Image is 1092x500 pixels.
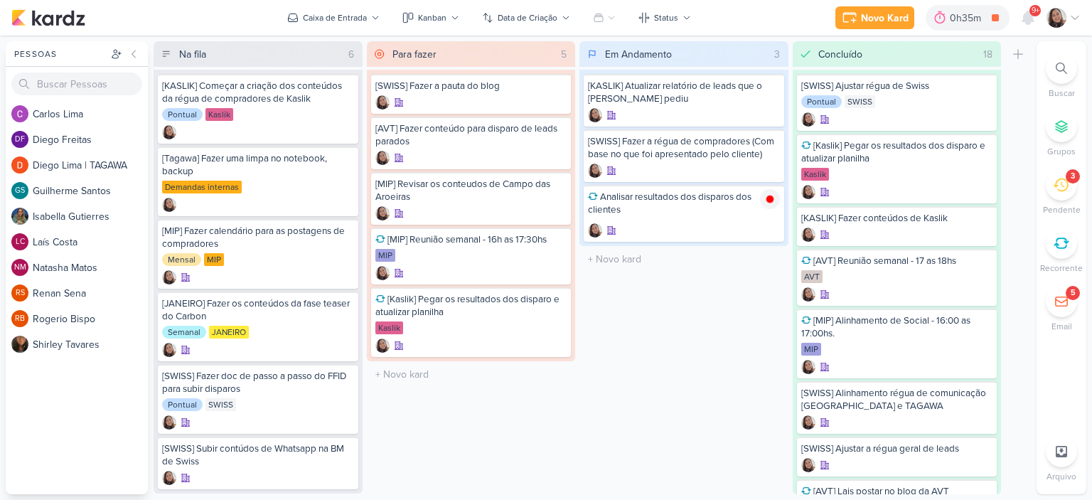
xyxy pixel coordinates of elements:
[801,314,993,340] div: [MIP] Alinhamento de Social - 16:00 as 17:00hs.
[162,297,354,323] div: [JANEIRO] Fazer os conteúdos da fase teaser do Carbon
[801,168,829,181] div: Kaslik
[801,185,815,199] div: Criador(a): Sharlene Khoury
[1032,5,1039,16] span: 9+
[588,135,780,161] div: [SWISS] Fazer a régua de compradores (Com base no que foi apresentado pelo cliente)
[162,125,176,139] img: Sharlene Khoury
[16,289,25,297] p: RS
[33,286,148,301] div: R e n a n S e n a
[1047,145,1076,158] p: Grupos
[162,181,242,193] div: Demandas internas
[375,266,390,280] div: Criador(a): Sharlene Khoury
[375,249,395,262] div: MIP
[375,339,390,353] img: Sharlene Khoury
[205,108,233,121] div: Kaslik
[801,255,993,267] div: [AVT] Reunião semanal - 17 as 18hs
[375,206,390,220] div: Criador(a): Sharlene Khoury
[845,95,875,108] div: SWISS
[801,415,815,430] div: Criador(a): Sharlene Khoury
[588,80,780,105] div: [KASLIK] Atualizar relatório de leads que o Otávio pediu
[375,266,390,280] img: Sharlene Khoury
[375,293,567,319] div: [Kaslik] Pegar os resultados dos disparo e atualizar planilha
[11,156,28,174] img: Diego Lima | TAGAWA
[588,108,602,122] div: Criador(a): Sharlene Khoury
[801,139,993,165] div: [Kaslik] Pegar os resultados dos disparo e atualizar planilha
[33,158,148,173] div: D i e g o L i m a | T A G A W A
[162,442,354,468] div: [SWISS] Subir contúdos de Whatsapp na BM de Swiss
[370,364,573,385] input: + Novo kard
[343,47,360,62] div: 6
[1037,53,1086,100] li: Ctrl + F
[33,337,148,352] div: S h i r l e y T a v a r e s
[801,270,823,283] div: AVT
[11,48,108,60] div: Pessoas
[162,471,176,485] img: Sharlene Khoury
[801,415,815,430] img: Sharlene Khoury
[1043,203,1081,216] p: Pendente
[801,343,821,356] div: MIP
[15,136,25,144] p: DF
[33,183,148,198] div: G u i l h e r m e S a n t o s
[801,442,993,455] div: [SWISS] Ajustar a régua geral de leads
[162,326,206,339] div: Semanal
[11,9,85,26] img: kardz.app
[162,471,176,485] div: Criador(a): Sharlene Khoury
[801,95,842,108] div: Pontual
[15,187,25,195] p: GS
[162,80,354,105] div: [KASLIK] Começar a criação dos conteúdos da régua de compradores de Kaslik
[33,235,148,250] div: L a í s C o s t a
[204,253,224,266] div: MIP
[11,208,28,225] img: Isabella Gutierres
[375,206,390,220] img: Sharlene Khoury
[15,315,25,323] p: RB
[162,152,354,178] div: [Tagawa] Fazer uma limpa no notebook, backup
[588,164,602,178] div: Criador(a): Sharlene Khoury
[1051,320,1072,333] p: Email
[801,485,993,498] div: [AVT] Lais postar no blog da AVT
[1046,8,1066,28] img: Sharlene Khoury
[11,310,28,327] div: Rogerio Bispo
[11,284,28,302] div: Renan Sena
[11,131,28,148] div: Diego Freitas
[760,189,780,209] img: tracking
[375,339,390,353] div: Criador(a): Sharlene Khoury
[801,228,815,242] img: Sharlene Khoury
[801,80,993,92] div: [SWISS] Ajustar régua de Swiss
[16,238,25,246] p: LC
[11,259,28,276] div: Natasha Matos
[209,326,249,339] div: JANEIRO
[861,11,909,26] div: Novo Kard
[801,458,815,472] div: Criador(a): Sharlene Khoury
[375,233,567,246] div: [MIP] Reunião semanal - 16h as 17:30hs
[769,47,786,62] div: 3
[375,321,403,334] div: Kaslik
[375,95,390,110] div: Criador(a): Sharlene Khoury
[375,178,567,203] div: [MIP] Revisar os conteudos de Campo das Aroeiras
[162,343,176,357] div: Criador(a): Sharlene Khoury
[582,249,786,270] input: + Novo kard
[588,108,602,122] img: Sharlene Khoury
[801,185,815,199] img: Sharlene Khoury
[1040,262,1083,275] p: Recorrente
[588,223,602,238] img: Sharlene Khoury
[375,151,390,165] div: Criador(a): Sharlene Khoury
[33,132,148,147] div: D i e g o F r e i t a s
[162,108,203,121] div: Pontual
[801,360,815,374] img: Sharlene Khoury
[588,223,602,238] div: Criador(a): Sharlene Khoury
[801,287,815,302] div: Criador(a): Sharlene Khoury
[801,360,815,374] div: Criador(a): Sharlene Khoury
[950,11,985,26] div: 0h35m
[11,233,28,250] div: Laís Costa
[1071,287,1076,299] div: 5
[801,287,815,302] img: Sharlene Khoury
[1049,87,1075,100] p: Buscar
[801,387,993,413] div: [SWISS] Alinhamento régua de comunicação SWISS e TAGAWA
[801,458,815,472] img: Sharlene Khoury
[162,398,203,411] div: Pontual
[801,212,993,225] div: [KASLIK] Fazer conteúdos de Kaslik
[1071,171,1075,182] div: 3
[162,125,176,139] div: Criador(a): Sharlene Khoury
[162,198,176,212] img: Sharlene Khoury
[162,253,201,266] div: Mensal
[588,164,602,178] img: Sharlene Khoury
